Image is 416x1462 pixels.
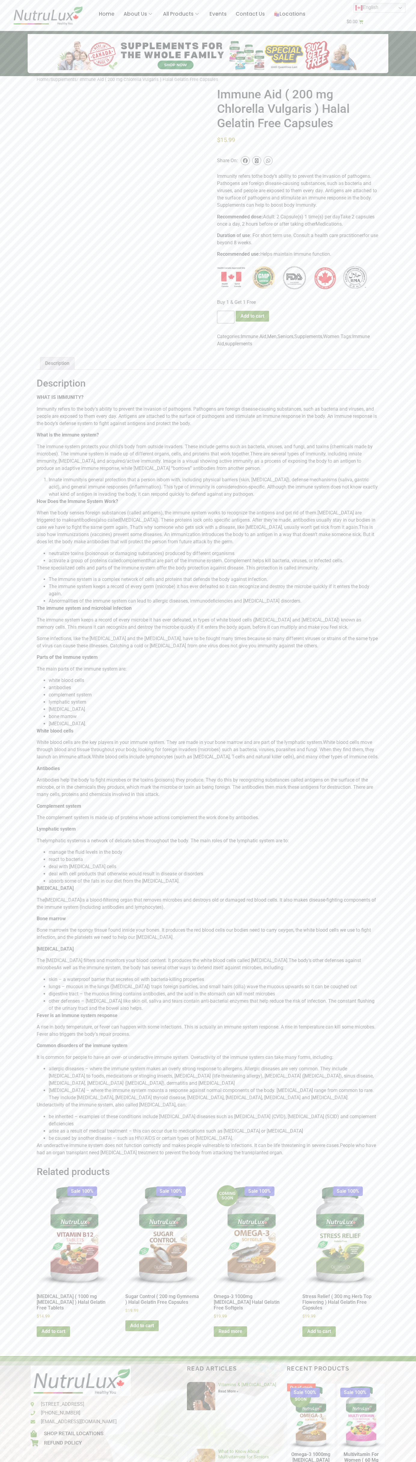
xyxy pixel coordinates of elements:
img: Omega-3 1000mg Fish Oil Halal Gelatin Free Softgels [287,1383,335,1449]
b: Lymphatic system [37,826,76,832]
span: digestive tract – the mucous lining contains antibodies, and the acid in the stomach can kill mos... [49,991,275,997]
span: This is also how immunizations (vaccines) prevent some diseases. An immunization introduces the b... [37,524,374,544]
a: Supplements [50,77,77,82]
span: Adult: 2 Capsule(s) 1 time(s) per day [263,214,340,220]
img: Multivitamin For Women ( 60 mg Vitamin C ) Halal Gelatin Free Tablets [337,1383,385,1449]
b: How Does the Immune System Work? [37,498,118,504]
a: Seniors [277,334,293,339]
span: Bone marrow [37,927,65,933]
span: $ [214,1314,216,1319]
span: deal with cell products that otherwise would result in disease or disorders [49,871,203,877]
a: Women [323,334,339,339]
a: Sale 100% [MEDICAL_DATA] ( 1000 mg [MEDICAL_DATA] ) Halal Gelatin Free Tablets $14.99 [37,1182,112,1319]
span: The immune system keeps a record of every microbe it has ever defeated, in types of white blood c... [37,617,361,630]
h4: Recent Products [287,1366,385,1371]
span: that are part of the immune system. Complement helps kill bacteria, viruses, or infected cells. [147,558,343,563]
span: White blood cells include lymphocytes (such as [MEDICAL_DATA], T-cells and natural killer cells),... [92,754,379,760]
a: supplements [225,341,252,347]
span: react to bacteria [49,856,83,862]
span: $ [347,19,349,24]
span: The immune system protects your child’s body from outside invaders. These include germs such as b... [37,444,373,457]
b: [MEDICAL_DATA] [37,885,74,891]
span: lymphatic system [45,838,82,844]
a: Events [205,2,231,26]
a: Supplements [294,334,322,339]
span: Immunity refers to the body’s ability to prevent the invasion of pathogens. Pathogens are foreign... [37,406,377,426]
span: for use beyond 8 weeks. [217,233,378,245]
span: COMING SOON [290,1386,311,1408]
span: lungs – mucous in the lungs ([MEDICAL_DATA]) traps foreign particles, and small hairs (cilia) wav... [49,984,357,989]
span: As well as the immune system, the body has several other ways to defend itself against microbes, ... [56,965,284,970]
span: Take 2 capsules once a day, 2 hours before or after taking other [217,214,375,227]
b: Recommended use: [217,251,260,257]
a: [PHONE_NUMBER] [31,1409,131,1417]
span: The immune system keeps a record of every germ (microbe) it has ever defeated so it can recognize... [49,584,369,597]
span: deal with [MEDICAL_DATA] cells [49,864,116,869]
a: About Us [119,2,158,26]
b: Bone marrow [37,916,66,921]
span: Some infections, like the [MEDICAL_DATA] and the [MEDICAL_DATA], have to be fought many times bec... [37,636,378,649]
span: . Although the immune system does not know exactly what kind of antigen is invading the body, it ... [49,484,378,497]
span: antibodies [49,685,71,690]
b: [MEDICAL_DATA] [37,946,74,952]
bdi: 15.99 [217,136,235,143]
a: Add to cart: “Sugar Control ( 200 mg Gymnema ) Halal Gelatin Free Capsules” [125,1320,159,1331]
b: Duration of use [217,233,250,238]
span: [MEDICAL_DATA]. [49,721,86,726]
span: There are several types of immunity, including innate immunity, [MEDICAL_DATA], and acquired/acti... [37,451,362,471]
span: People who have had an organ transplant need [MEDICAL_DATA] treatment to prevent the body from at... [37,1143,376,1155]
span: An underactive immune system does not function correctly and makes people vulnerable to infection... [37,1143,340,1148]
span: The main parts of the immune system are: [37,666,127,672]
span: [MEDICAL_DATA] [49,706,85,712]
a: Add to cart: “Vitamin B12 ( 1000 mg Vitamin B12 ) Halal Gelatin Free Tablets” [37,1326,70,1337]
span: skin – a waterproof barrier that secretes oil with bacteria-killing properties [49,976,204,982]
a: Refund Policy [31,1439,131,1447]
span: The [37,838,45,844]
span: White blood cells are the key players in your immune system. They are made in your bone marrow an... [37,739,323,745]
span: A rise in body temperature, or fever can happen with some infections. This is actually an immune ... [37,1024,375,1037]
span: White blood cells move through blood and tissue throughout your body, looking for foreign invader... [37,739,374,760]
span: The complement system is made up of proteins whose actions complement the work done by antibodies. [37,815,259,820]
a: Contact Us [231,2,269,26]
a: Home [94,2,119,26]
span: complement system [49,692,92,698]
a: Description [45,357,69,369]
span: (also called [96,517,120,523]
span: Antibodies help the body to fight microbes or the toxins (poisons) they produce. They do this by ... [37,777,373,797]
span: absorb some of the fats in our diet from the [MEDICAL_DATA]. [49,878,180,884]
span: Categories: , , , , [217,334,339,339]
a: Add to cart: “Stress Relief ( 300 mg Herb Top Flowering ) Halal Gelatin Free Capsules” [302,1326,336,1337]
a: Read more about Vitamins & Diabetes [218,1389,238,1393]
span: Shop Retail Locations [42,1430,103,1438]
span: Immunity refers to [217,173,256,179]
span: Out of stock [287,1383,316,1391]
span: [MEDICAL_DATA] – where the immune system mounts a response against normal components of the body.... [49,1087,374,1100]
a: Read more about “Omega-3 1000mg Fish Oil Halal Gelatin Free Softgels” [214,1326,247,1337]
a: What to Know About Multivitamins for Seniors [218,1449,269,1460]
h4: Read articles [187,1366,281,1371]
a: Sale 100% COMING SOONOmega-3 1000mg Fish Oil Halal Gelatin Free SoftgelsOmega-3 1000mg [MEDICAL_D... [214,1182,289,1319]
span: Helps maintain immune function. [260,251,331,257]
span: manage the fluid levels in the body [49,849,122,855]
img: 🛍️ [274,11,279,17]
span: Abnormalities of the immune system can lead to allergic diseases, immunodeficiencies and [MEDICAL... [49,598,301,604]
p: Buy 1 & Get 1 Free [217,299,379,306]
a: Home [37,77,49,82]
p: antibodies [MEDICAL_DATA] [37,509,379,545]
span: The immune system is a complex network of cells and proteins that defends the body against infect... [49,576,268,582]
button: Add to cart [236,311,269,322]
span: lymphatic system [49,699,86,705]
h1: Immune Aid ( 200 mg Chlorella Vulgaris ) Halal Gelatin Free Capsules [217,87,379,131]
h2: [MEDICAL_DATA] ( 1000 mg [MEDICAL_DATA] ) Halal Gelatin Free Tablets [37,1291,112,1313]
input: Product quantity [217,311,234,323]
strong: White blood cells [37,728,73,734]
span: allergic diseases – where the immune system makes an overly strong response to allergens. Allergi... [49,1066,374,1086]
a: [EMAIL_ADDRESS][DOMAIN_NAME] [31,1418,131,1425]
span: $ [217,136,220,143]
span: COMING SOON [217,1185,238,1206]
span: $ [125,1308,128,1313]
p: the body’s ability to prevent the invasion of pathogens [217,173,379,209]
span: It is common for people to have an over- or underactive immune system. Overactivity of the immune... [37,1054,333,1060]
a: All Products [158,2,205,26]
h2: Omega-3 1000mg [MEDICAL_DATA] Halal Gelatin Free Softgels [214,1291,289,1313]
